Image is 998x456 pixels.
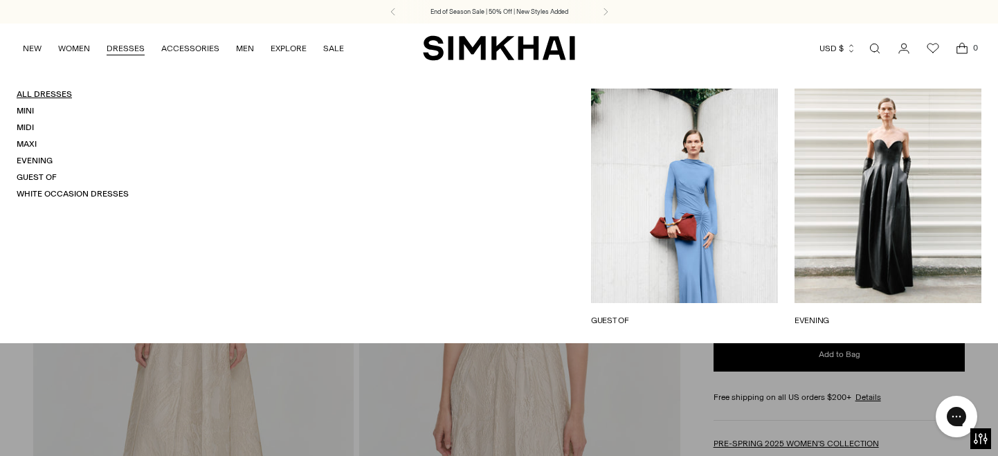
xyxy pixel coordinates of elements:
a: Open cart modal [948,35,976,62]
a: SIMKHAI [423,35,575,62]
a: ACCESSORIES [161,33,219,64]
a: Go to the account page [890,35,918,62]
a: NEW [23,33,42,64]
iframe: Gorgias live chat messenger [929,391,984,442]
a: DRESSES [107,33,145,64]
a: Wishlist [919,35,947,62]
a: EXPLORE [271,33,307,64]
a: SALE [323,33,344,64]
a: End of Season Sale | 50% Off | New Styles Added [430,7,568,17]
button: USD $ [819,33,856,64]
a: MEN [236,33,254,64]
span: 0 [969,42,981,54]
a: WOMEN [58,33,90,64]
a: Open search modal [861,35,889,62]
